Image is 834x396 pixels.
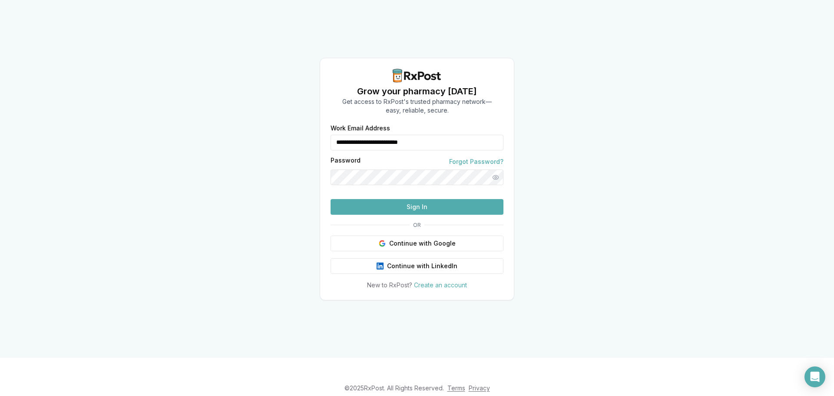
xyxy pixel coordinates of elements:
span: OR [410,222,424,229]
label: Work Email Address [331,125,503,131]
span: New to RxPost? [367,281,412,289]
button: Continue with Google [331,236,503,251]
a: Create an account [414,281,467,289]
a: Forgot Password? [449,157,503,166]
button: Continue with LinkedIn [331,258,503,274]
div: Open Intercom Messenger [804,366,825,387]
img: RxPost Logo [389,69,445,83]
label: Password [331,157,361,166]
img: Google [379,240,386,247]
a: Privacy [469,384,490,392]
a: Terms [447,384,465,392]
button: Show password [488,170,503,185]
img: LinkedIn [377,263,384,270]
button: Sign In [331,199,503,215]
p: Get access to RxPost's trusted pharmacy network— easy, reliable, secure. [342,97,492,115]
h1: Grow your pharmacy [DATE] [342,85,492,97]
